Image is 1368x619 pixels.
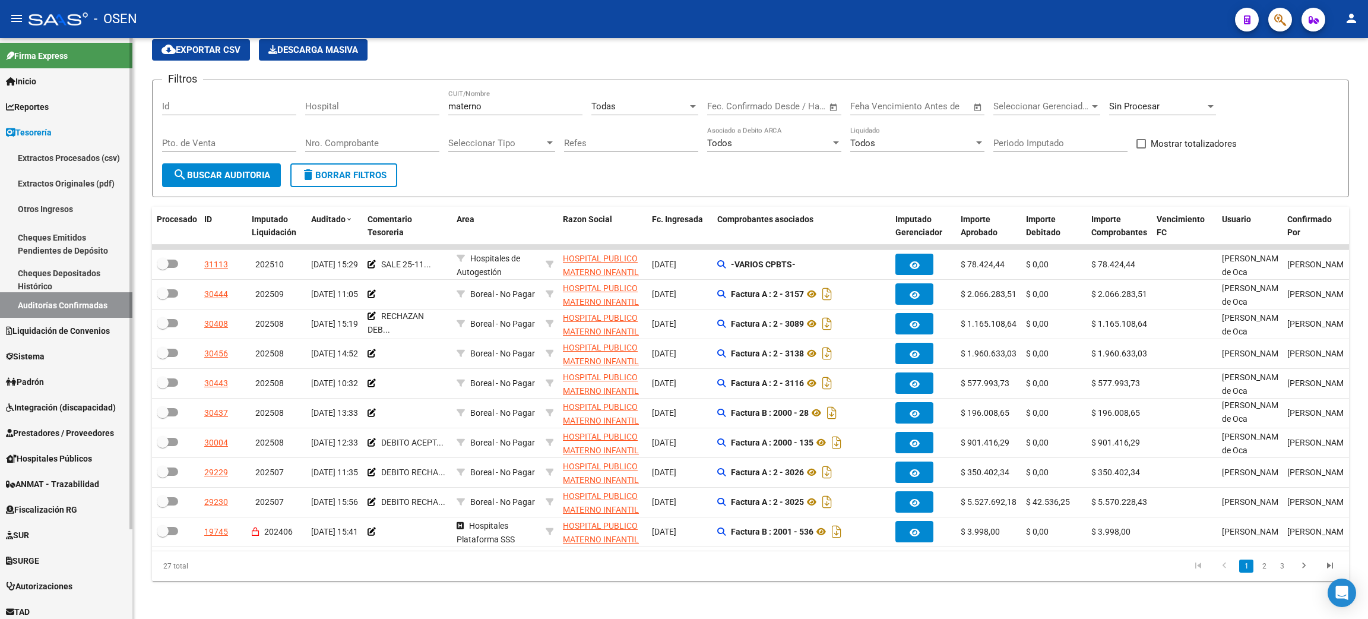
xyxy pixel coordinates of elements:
datatable-header-cell: Imputado Liquidación [247,207,306,246]
span: Boreal - No Pagar [470,289,535,299]
span: 202508 [255,349,284,358]
span: Imputado Gerenciador [895,214,942,238]
input: Fecha fin [766,101,824,112]
span: Buscar Auditoria [173,170,270,181]
datatable-header-cell: Fc. Ingresada [647,207,712,246]
datatable-header-cell: Procesado [152,207,199,246]
span: Todos [707,138,732,149]
span: [PERSON_NAME] de Oca [1222,400,1285,424]
span: [DATE] 15:56 [311,497,358,507]
input: Fecha inicio [707,101,755,112]
span: Liquidación de Convenios [6,324,110,337]
span: [DATE] 11:35 [311,468,358,477]
datatable-header-cell: Imputado Gerenciador [891,207,956,246]
span: [DATE] 10:32 [311,378,358,388]
span: DEBITO RECHA... [381,468,445,477]
div: 30408 [204,317,228,331]
div: - 30711560099 [563,341,642,366]
span: [PERSON_NAME] de Oca [1222,254,1285,277]
strong: -VARIOS CPBTS- [731,260,796,269]
a: go to next page [1293,560,1315,573]
span: SUR [6,529,29,542]
mat-icon: delete [301,168,315,182]
span: $ 78.424,44 [1091,260,1135,269]
span: HOSPITAL PUBLICO MATERNO INFANTIL SOCIEDAD DEL ESTADO [563,283,639,333]
a: go to last page [1319,560,1341,573]
span: HOSPITAL PUBLICO MATERNO INFANTIL SOCIEDAD DEL ESTADO [563,313,639,363]
span: $ 196.008,65 [961,408,1009,418]
span: $ 577.993,73 [1091,378,1140,388]
span: HOSPITAL PUBLICO MATERNO INFANTIL SOCIEDAD DEL ESTADO [563,402,639,452]
span: 202510 [255,260,284,269]
datatable-header-cell: Importe Comprobantes [1087,207,1152,246]
span: Mostrar totalizadores [1151,137,1237,151]
strong: Factura A : 2000 - 135 [731,438,813,447]
span: [DATE] [652,438,676,447]
span: Auditado [311,214,346,224]
span: $ 0,00 [1026,408,1049,418]
span: [DATE] 14:52 [311,349,358,358]
mat-icon: search [173,168,187,182]
mat-icon: menu [9,11,24,26]
span: [DATE] [652,319,676,329]
datatable-header-cell: Razon Social [558,207,647,246]
span: [DATE] [652,527,676,536]
span: [DATE] [652,408,676,418]
span: $ 1.960.633,03 [1091,349,1147,358]
div: 30456 [204,347,228,361]
span: $ 3.998,00 [961,527,1000,536]
span: Tesorería [6,126,52,139]
span: [DATE] [652,497,676,507]
span: $ 901.416,29 [961,438,1009,447]
span: Comentario Tesoreria [368,214,412,238]
span: [PERSON_NAME] de Oca [1222,313,1285,336]
span: DEBITO RECHA... [381,497,445,507]
span: [PERSON_NAME] de Oca [1222,372,1285,396]
span: 202507 [255,497,284,507]
span: $ 78.424,44 [961,260,1005,269]
strong: Factura A : 2 - 3026 [731,468,804,477]
span: $ 2.066.283,51 [1091,289,1147,299]
span: Fc. Ingresada [652,214,703,224]
span: Boreal - No Pagar [470,378,535,388]
div: 30443 [204,377,228,390]
i: Descargar documento [824,403,840,422]
a: 2 [1257,560,1271,573]
button: Buscar Auditoria [162,163,281,187]
span: 202508 [255,408,284,418]
span: $ 0,00 [1026,349,1049,358]
a: go to previous page [1213,560,1236,573]
div: - 30711560099 [563,430,642,455]
span: $ 1.165.108,64 [961,319,1016,329]
span: $ 0,00 [1026,319,1049,329]
span: [DATE] [652,378,676,388]
span: HOSPITAL PUBLICO MATERNO INFANTIL SOCIEDAD DEL ESTADO [563,254,639,304]
span: Seleccionar Gerenciador [993,101,1090,112]
button: Borrar Filtros [290,163,397,187]
strong: Factura B : 2001 - 536 [731,527,813,536]
span: [DATE] 15:19 [311,319,358,329]
span: Descarga Masiva [268,45,358,55]
span: HOSPITAL PUBLICO MATERNO INFANTIL SOCIEDAD DEL ESTADO [563,432,639,482]
i: Descargar documento [819,344,835,363]
div: - 30711560099 [563,252,642,277]
li: page 3 [1273,556,1291,576]
button: Open calendar [971,100,985,114]
span: [PERSON_NAME] [1287,289,1351,299]
div: 31113 [204,258,228,271]
span: Boreal - No Pagar [470,319,535,329]
div: - 30711560099 [563,460,642,485]
span: Hospitales Plataforma SSS [457,521,515,544]
span: - OSEN [94,6,137,32]
span: 202508 [255,438,284,447]
i: Descargar documento [819,314,835,333]
span: Inicio [6,75,36,88]
i: Descargar documento [819,463,835,482]
button: Descarga Masiva [259,39,368,61]
span: $ 5.527.692,18 [961,497,1016,507]
span: Seleccionar Tipo [448,138,544,149]
span: [PERSON_NAME] [1222,349,1285,358]
span: [DATE] 11:05 [311,289,358,299]
span: Borrar Filtros [301,170,387,181]
span: Razon Social [563,214,612,224]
